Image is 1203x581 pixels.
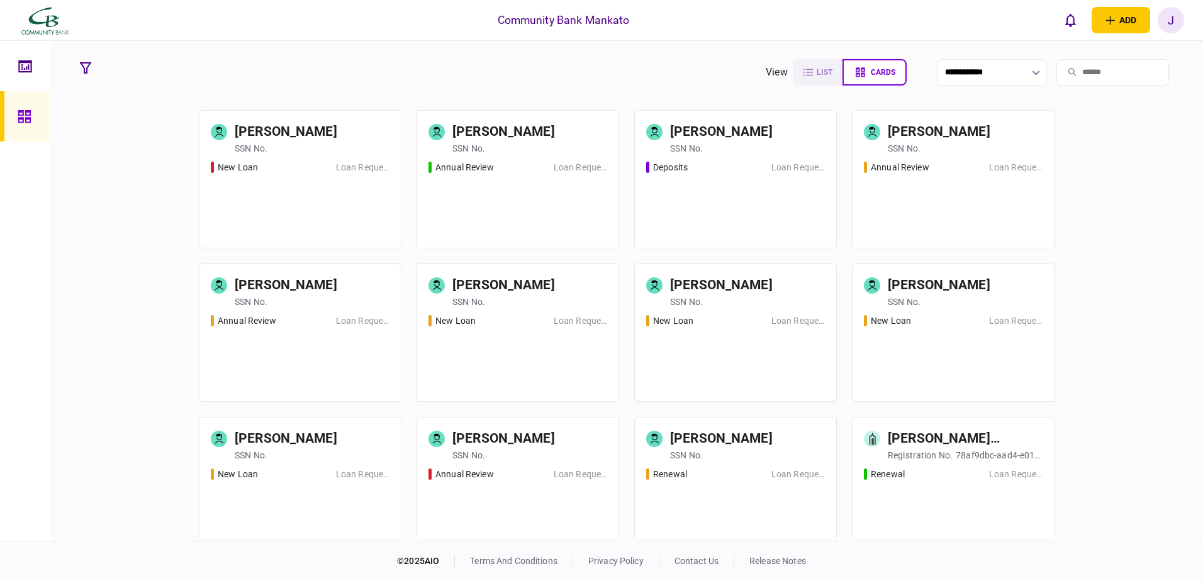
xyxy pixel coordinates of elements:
[452,449,485,462] div: SSN no.
[554,468,607,481] div: Loan Request
[989,314,1043,328] div: Loan Request
[588,556,644,566] a: privacy policy
[653,468,687,481] div: Renewal
[842,59,907,86] button: cards
[771,468,825,481] div: Loan Request
[336,314,389,328] div: Loan Request
[871,468,905,481] div: Renewal
[1158,7,1184,33] button: J
[670,142,703,155] div: SSN no.
[452,122,555,142] div: [PERSON_NAME]
[218,468,258,481] div: New Loan
[218,161,258,174] div: New Loan
[653,161,688,174] div: Deposits
[871,161,929,174] div: Annual Review
[766,65,788,80] div: view
[871,68,895,77] span: cards
[498,12,630,28] div: Community Bank Mankato
[670,429,773,449] div: [PERSON_NAME]
[235,296,267,308] div: SSN no.
[218,314,276,328] div: Annual Review
[674,556,719,566] a: contact us
[888,142,920,155] div: SSN no.
[199,110,401,248] a: [PERSON_NAME]SSN no.New LoanLoan Request
[199,417,401,555] a: [PERSON_NAME]SSN no.New LoanLoan Request
[19,4,71,36] img: client company logo
[452,429,555,449] div: [PERSON_NAME]
[199,263,401,402] a: [PERSON_NAME]SSN no.Annual ReviewLoan Request
[989,161,1043,174] div: Loan Request
[888,275,990,296] div: [PERSON_NAME]
[417,263,619,402] a: [PERSON_NAME]SSN no.New LoanLoan Request
[452,275,555,296] div: [PERSON_NAME]
[670,122,773,142] div: [PERSON_NAME]
[336,161,389,174] div: Loan Request
[470,556,557,566] a: terms and conditions
[653,314,693,328] div: New Loan
[771,161,825,174] div: Loan Request
[235,122,337,142] div: [PERSON_NAME]
[435,314,476,328] div: New Loan
[670,275,773,296] div: [PERSON_NAME]
[336,468,389,481] div: Loan Request
[1058,7,1084,33] button: open notifications list
[1092,7,1150,33] button: open adding identity options
[852,110,1055,248] a: [PERSON_NAME]SSN no.Annual ReviewLoan Request
[235,275,337,296] div: [PERSON_NAME]
[452,142,485,155] div: SSN no.
[235,449,267,462] div: SSN no.
[871,314,911,328] div: New Loan
[235,429,337,449] div: [PERSON_NAME]
[670,449,703,462] div: SSN no.
[452,296,485,308] div: SSN no.
[771,314,825,328] div: Loan Request
[749,556,806,566] a: release notes
[989,468,1043,481] div: Loan Request
[888,449,953,462] div: registration no.
[670,296,703,308] div: SSN no.
[554,314,607,328] div: Loan Request
[888,296,920,308] div: SSN no.
[634,417,837,555] a: [PERSON_NAME]SSN no.RenewalLoan Request
[435,161,494,174] div: Annual Review
[888,429,1028,449] div: [PERSON_NAME] Electric, Inc.
[956,449,1043,462] div: 78af9dbc-aad4-e011-a886-001ec94ffe7f
[634,110,837,248] a: [PERSON_NAME]SSN no.DepositsLoan Request
[235,142,267,155] div: SSN no.
[554,161,607,174] div: Loan Request
[888,122,990,142] div: [PERSON_NAME]
[634,263,837,402] a: [PERSON_NAME]SSN no.New LoanLoan Request
[417,110,619,248] a: [PERSON_NAME]SSN no.Annual ReviewLoan Request
[397,555,455,568] div: © 2025 AIO
[852,417,1055,555] a: [PERSON_NAME] Electric, Inc.registration no.78af9dbc-aad4-e011-a886-001ec94ffe7fRenewalLoan Request
[435,468,494,481] div: Annual Review
[793,59,842,86] button: list
[852,263,1055,402] a: [PERSON_NAME]SSN no.New LoanLoan Request
[817,68,832,77] span: list
[417,417,619,555] a: [PERSON_NAME]SSN no.Annual ReviewLoan Request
